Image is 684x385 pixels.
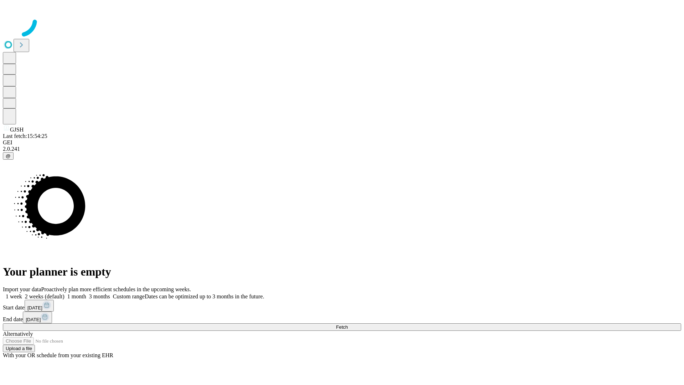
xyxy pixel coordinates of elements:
[3,133,47,139] span: Last fetch: 15:54:25
[3,345,35,352] button: Upload a file
[10,127,24,133] span: GJSH
[3,146,681,152] div: 2.0.241
[67,293,86,299] span: 1 month
[3,152,14,160] button: @
[26,317,41,322] span: [DATE]
[336,324,348,330] span: Fetch
[89,293,110,299] span: 3 months
[145,293,264,299] span: Dates can be optimized up to 3 months in the future.
[3,300,681,312] div: Start date
[3,139,681,146] div: GEI
[41,286,191,292] span: Proactively plan more efficient schedules in the upcoming weeks.
[23,312,52,323] button: [DATE]
[3,286,41,292] span: Import your data
[25,300,54,312] button: [DATE]
[113,293,145,299] span: Custom range
[6,293,22,299] span: 1 week
[3,331,33,337] span: Alternatively
[3,312,681,323] div: End date
[3,265,681,278] h1: Your planner is empty
[6,153,11,159] span: @
[3,323,681,331] button: Fetch
[3,352,113,358] span: With your OR schedule from your existing EHR
[27,305,42,310] span: [DATE]
[25,293,64,299] span: 2 weeks (default)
